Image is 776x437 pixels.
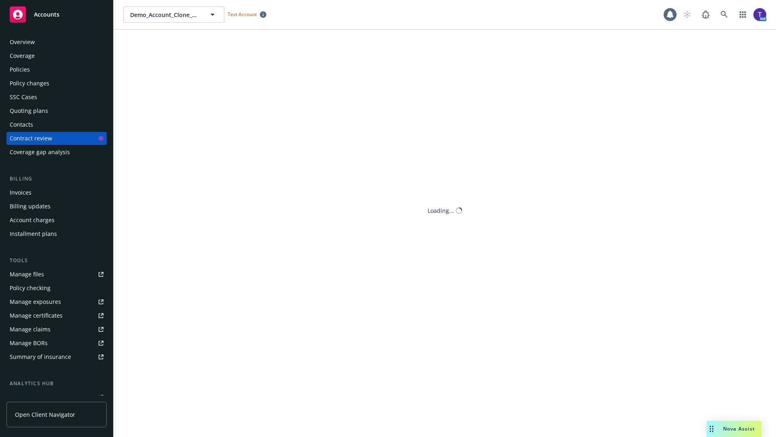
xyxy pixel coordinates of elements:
[10,200,51,213] div: Billing updates
[6,146,107,159] a: Coverage gap analysis
[6,200,107,213] a: Billing updates
[6,175,107,183] div: Billing
[34,11,59,18] span: Accounts
[6,77,107,90] a: Policy changes
[6,214,107,227] a: Account charges
[6,227,107,240] a: Installment plans
[706,421,761,437] button: Nova Assist
[6,104,107,117] a: Quoting plans
[15,410,75,419] span: Open Client Navigator
[6,323,107,336] a: Manage claims
[6,337,107,350] a: Manage BORs
[6,282,107,295] a: Policy checking
[6,63,107,76] a: Policies
[10,227,57,240] div: Installment plans
[6,391,107,404] a: Loss summary generator
[10,91,37,104] div: SSC Cases
[10,49,35,62] div: Coverage
[716,6,732,23] a: Search
[6,132,107,145] a: Contract review
[10,350,71,363] div: Summary of insurance
[6,36,107,49] a: Overview
[723,425,755,432] span: Nova Assist
[6,309,107,322] a: Manage certificates
[10,323,51,336] div: Manage claims
[10,118,33,131] div: Contacts
[123,6,224,23] button: Demo_Account_Clone_QA_CR_Tests_Demo
[10,104,48,117] div: Quoting plans
[10,337,48,350] div: Manage BORs
[6,186,107,199] a: Invoices
[10,186,32,199] div: Invoices
[10,36,35,49] div: Overview
[130,11,200,19] span: Demo_Account_Clone_QA_CR_Tests_Demo
[428,206,454,215] div: Loading...
[735,6,751,23] a: Switch app
[10,309,63,322] div: Manage certificates
[6,295,107,308] a: Manage exposures
[6,268,107,281] a: Manage files
[228,11,257,18] span: Test Account
[10,146,70,159] div: Coverage gap analysis
[10,214,55,227] div: Account charges
[6,91,107,104] a: SSC Cases
[6,380,107,388] div: Analytics hub
[10,268,44,281] div: Manage files
[10,77,49,90] div: Policy changes
[6,3,107,26] a: Accounts
[679,6,695,23] a: Start snowing
[753,8,766,21] img: photo
[706,421,717,437] div: Drag to move
[10,63,30,76] div: Policies
[10,282,51,295] div: Policy checking
[10,295,61,308] div: Manage exposures
[10,391,77,404] div: Loss summary generator
[698,6,714,23] a: Report a Bug
[6,257,107,265] div: Tools
[224,10,270,19] span: Test Account
[6,49,107,62] a: Coverage
[6,350,107,363] a: Summary of insurance
[10,132,52,145] div: Contract review
[6,118,107,131] a: Contacts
